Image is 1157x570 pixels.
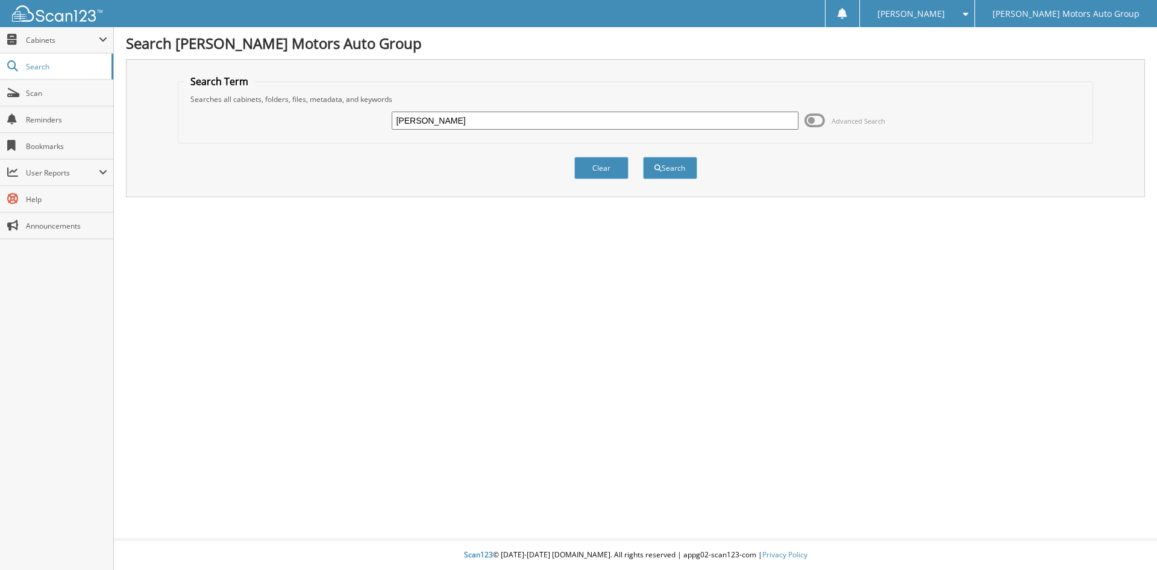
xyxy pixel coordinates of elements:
[26,194,107,204] span: Help
[26,168,99,178] span: User Reports
[184,94,1087,104] div: Searches all cabinets, folders, files, metadata, and keywords
[643,157,697,179] button: Search
[992,10,1140,17] span: [PERSON_NAME] Motors Auto Group
[1097,512,1157,570] iframe: Chat Widget
[574,157,629,179] button: Clear
[126,33,1145,53] h1: Search [PERSON_NAME] Motors Auto Group
[26,221,107,231] span: Announcements
[762,549,807,560] a: Privacy Policy
[26,35,99,45] span: Cabinets
[184,75,254,88] legend: Search Term
[832,116,885,125] span: Advanced Search
[877,10,945,17] span: [PERSON_NAME]
[26,62,105,72] span: Search
[26,115,107,125] span: Reminders
[464,549,493,560] span: Scan123
[114,540,1157,570] div: © [DATE]-[DATE] [DOMAIN_NAME]. All rights reserved | appg02-scan123-com |
[26,88,107,98] span: Scan
[26,141,107,151] span: Bookmarks
[12,5,102,22] img: scan123-logo-white.svg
